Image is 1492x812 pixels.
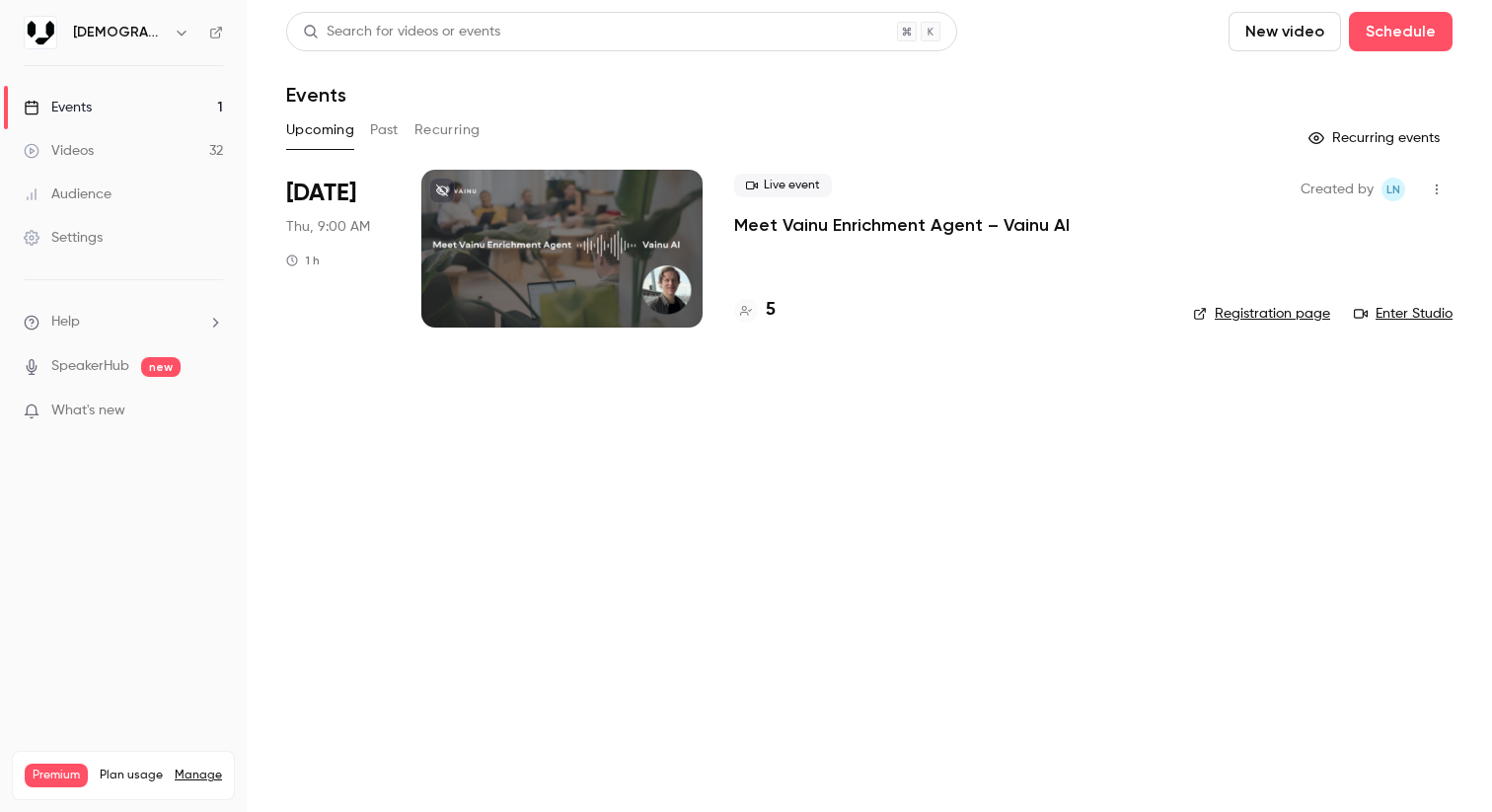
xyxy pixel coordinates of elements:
button: Schedule [1349,12,1453,51]
a: Registration page [1193,304,1330,324]
span: Created by [1301,178,1374,201]
span: LN [1386,178,1400,201]
span: What's new [51,401,125,421]
span: [DATE] [286,178,356,209]
span: Plan usage [100,768,163,783]
a: 5 [734,297,776,324]
div: Events [24,98,92,117]
span: Help [51,312,80,332]
span: new [141,357,181,377]
div: Aug 28 Thu, 9:00 AM (Europe/Helsinki) [286,170,390,328]
a: Enter Studio [1354,304,1453,324]
button: New video [1229,12,1341,51]
span: Live event [734,174,832,197]
span: Leena Närväinen [1381,178,1405,201]
span: Premium [25,764,88,787]
h1: Events [286,83,346,107]
img: Vainu [25,17,56,48]
a: Manage [175,768,222,783]
div: Search for videos or events [303,22,500,42]
div: 1 h [286,253,320,268]
div: Audience [24,185,112,204]
a: Meet Vainu Enrichment Agent – Vainu AI [734,213,1070,237]
div: Videos [24,141,94,161]
button: Past [370,114,399,146]
span: Thu, 9:00 AM [286,217,370,237]
div: Settings [24,228,103,248]
button: Recurring [414,114,481,146]
button: Upcoming [286,114,354,146]
a: SpeakerHub [51,356,129,377]
h4: 5 [766,297,776,324]
h6: [DEMOGRAPHIC_DATA] [73,23,166,42]
li: help-dropdown-opener [24,312,223,332]
button: Recurring events [1300,122,1453,154]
